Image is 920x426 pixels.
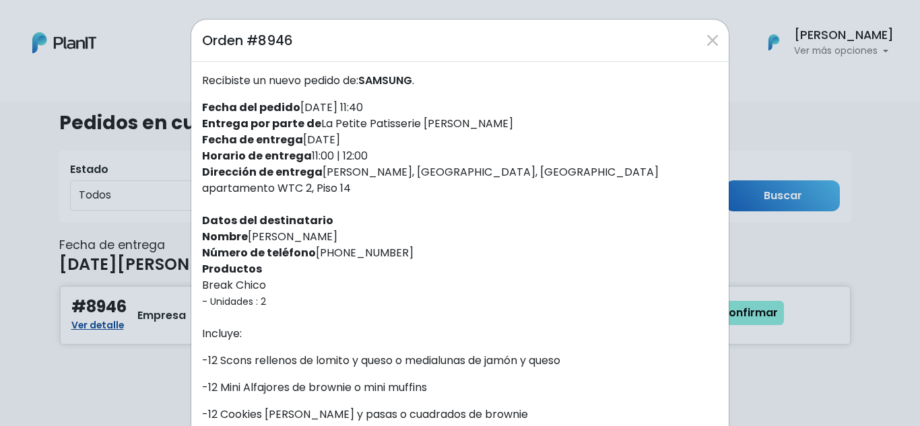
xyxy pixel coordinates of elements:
p: -12 Cookies [PERSON_NAME] y pasas o cuadrados de brownie [202,406,718,423]
button: Close [702,30,723,51]
div: ¿Necesitás ayuda? [69,13,194,39]
strong: Fecha de entrega [202,132,303,147]
strong: Nombre [202,229,248,244]
strong: Productos [202,261,262,277]
h5: Orden #8946 [202,30,293,50]
strong: Datos del destinatario [202,213,333,228]
label: La Petite Patisserie [PERSON_NAME] [202,116,513,132]
span: SAMSUNG [358,73,412,88]
p: Incluye: [202,326,718,342]
p: Recibiste un nuevo pedido de: . [202,73,718,89]
strong: Número de teléfono [202,245,316,260]
strong: Entrega por parte de [202,116,321,131]
p: -12 Mini Alfajores de brownie o mini muffins [202,380,718,396]
strong: Horario de entrega [202,148,312,164]
strong: Dirección de entrega [202,164,323,180]
p: -12 Scons rellenos de lomito y queso o medialunas de jamón y queso [202,353,718,369]
small: - Unidades : 2 [202,295,266,308]
strong: Fecha del pedido [202,100,300,115]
